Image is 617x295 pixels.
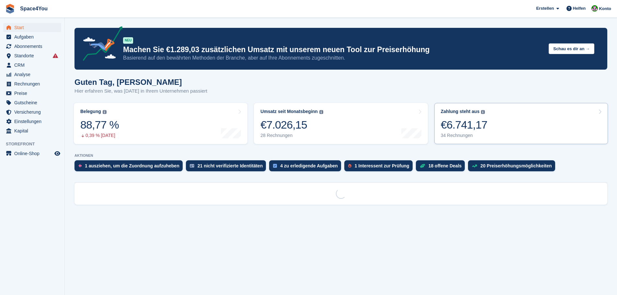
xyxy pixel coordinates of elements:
[254,103,428,144] a: Umsatz seit Monatsbeginn €7.026,15 28 Rechnungen
[355,163,409,168] div: 1 Interessent zur Prüfung
[3,51,61,60] a: menu
[103,110,107,114] img: icon-info-grey-7440780725fd019a000dd9b08b2336e03edf1995a4989e88bcd33f0948082b44.svg
[14,32,53,41] span: Aufgaben
[3,32,61,41] a: menu
[591,5,598,12] img: Luca-André Talhoff
[441,109,480,114] div: Zahlung steht aus
[190,164,194,168] img: verify_identity-adf6edd0f0f0b5bbfe63781bf79b02c33cf7c696d77639b501bdc392416b5a36.svg
[74,103,247,144] a: Belegung 88,77 % 0,39 % [DATE]
[416,160,468,175] a: 18 offene Deals
[53,53,58,58] i: Es sind Fehler bei der Synchronisierung von Smart-Einträgen aufgetreten
[3,79,61,88] a: menu
[14,23,53,32] span: Start
[348,164,351,168] img: prospect-51fa495bee0391a8d652442698ab0144808aea92771e9ea1ae160a38d050c398.svg
[74,153,607,158] p: AKTIONEN
[549,43,594,54] button: Schau es dir an →
[14,79,53,88] span: Rechnungen
[14,117,53,126] span: Einstellungen
[441,118,487,131] div: €6.741,17
[3,61,61,70] a: menu
[260,109,318,114] div: Umsatz seit Monatsbeginn
[14,149,53,158] span: Online-Shop
[269,160,344,175] a: 4 zu erledigende Aufgaben
[3,149,61,158] a: Speisekarte
[280,163,338,168] div: 4 zu erledigende Aufgaben
[260,133,323,138] div: 28 Rechnungen
[80,133,119,138] div: 0,39 % [DATE]
[123,45,543,54] p: Machen Sie €1.289,03 zusätzlichen Umsatz mit unserem neuen Tool zur Preiserhöhung
[14,126,53,135] span: Kapital
[260,118,323,131] div: €7.026,15
[480,163,552,168] div: 20 Preiserhöhungsmöglichkeiten
[6,141,64,147] span: Storefront
[80,118,119,131] div: 88,77 %
[599,6,611,12] span: Konto
[14,51,53,60] span: Standorte
[441,133,487,138] div: 34 Rechnungen
[123,37,133,44] div: NEU
[198,163,263,168] div: 21 nicht verifizierte Identitäten
[468,160,558,175] a: 20 Preiserhöhungsmöglichkeiten
[5,4,15,14] img: stora-icon-8386f47178a22dfd0bd8f6a31ec36ba5ce8667c1dd55bd0f319d3a0aa187defe.svg
[472,165,477,167] img: price_increase_opportunities-93ffe204e8149a01c8c9dc8f82e8f89637d9d84a8eef4429ea346261dce0b2c0.svg
[3,89,61,98] a: menu
[3,117,61,126] a: menu
[123,54,543,62] p: Basierend auf den bewährten Methoden der Branche, aber auf Ihre Abonnements zugeschnitten.
[344,160,416,175] a: 1 Interessent zur Prüfung
[78,164,82,168] img: move_outs_to_deallocate_icon-f764333ba52eb49d3ac5e1228854f67142a1ed5810a6f6cc68b1a99e826820c5.svg
[85,163,179,168] div: 1 ausziehen, um die Zuordnung aufzuheben
[428,163,462,168] div: 18 offene Deals
[3,108,61,117] a: menu
[74,87,207,95] p: Hier erfahren Sie, was [DATE] in Ihrem Unternehmen passiert
[573,5,586,12] span: Helfen
[80,109,101,114] div: Belegung
[14,89,53,98] span: Preise
[3,23,61,32] a: menu
[14,98,53,107] span: Gutscheine
[14,108,53,117] span: Versicherung
[3,126,61,135] a: menu
[74,78,207,86] h1: Guten Tag, [PERSON_NAME]
[3,42,61,51] a: menu
[481,110,485,114] img: icon-info-grey-7440780725fd019a000dd9b08b2336e03edf1995a4989e88bcd33f0948082b44.svg
[420,164,425,168] img: deal-1b604bf984904fb50ccaf53a9ad4b4a5d6e5aea283cecdc64d6e3604feb123c2.svg
[3,70,61,79] a: menu
[17,3,50,14] a: Space4You
[273,164,277,168] img: task-75834270c22a3079a89374b754ae025e5fb1db73e45f91037f5363f120a921f8.svg
[434,103,608,144] a: Zahlung steht aus €6.741,17 34 Rechnungen
[53,150,61,157] a: Vorschau-Shop
[319,110,323,114] img: icon-info-grey-7440780725fd019a000dd9b08b2336e03edf1995a4989e88bcd33f0948082b44.svg
[536,5,554,12] span: Erstellen
[14,42,53,51] span: Abonnements
[74,160,186,175] a: 1 ausziehen, um die Zuordnung aufzuheben
[186,160,269,175] a: 21 nicht verifizierte Identitäten
[14,61,53,70] span: CRM
[77,26,123,63] img: price-adjustments-announcement-icon-8257ccfd72463d97f412b2fc003d46551f7dbcb40ab6d574587a9cd5c0d94...
[3,98,61,107] a: menu
[14,70,53,79] span: Analyse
